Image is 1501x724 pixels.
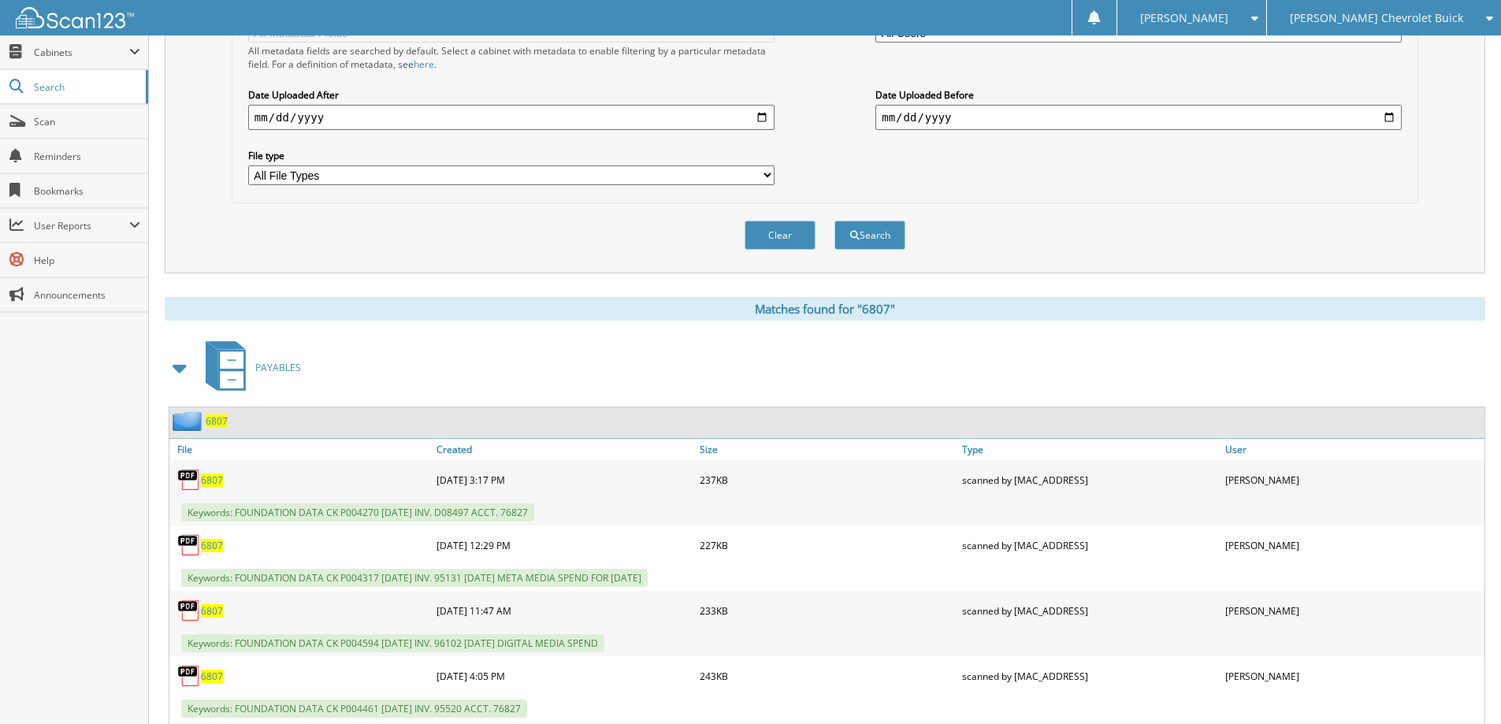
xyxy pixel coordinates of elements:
img: PDF.png [177,468,201,492]
div: 227KB [696,529,959,561]
span: User Reports [34,219,129,232]
a: Created [433,439,696,460]
div: 237KB [696,464,959,496]
span: PAYABLES [255,361,301,374]
a: File [169,439,433,460]
div: scanned by [MAC_ADDRESS] [958,464,1221,496]
a: PAYABLES [196,336,301,399]
img: PDF.png [177,664,201,688]
div: [DATE] 12:29 PM [433,529,696,561]
div: [PERSON_NAME] [1221,464,1484,496]
label: Date Uploaded Before [875,88,1402,102]
span: [PERSON_NAME] Chevrolet Buick [1290,13,1463,23]
div: scanned by [MAC_ADDRESS] [958,529,1221,561]
img: scan123-logo-white.svg [16,7,134,28]
label: File type [248,149,775,162]
div: 233KB [696,595,959,626]
a: 6807 [201,539,223,552]
div: [DATE] 4:05 PM [433,660,696,692]
div: [DATE] 3:17 PM [433,464,696,496]
a: 6807 [201,473,223,487]
span: Cabinets [34,46,129,59]
div: [PERSON_NAME] [1221,529,1484,561]
span: Keywords: FOUNDATION DATA CK P004317 [DATE] INV. 95131 [DATE] META MEDIA SPEND FOR [DATE] [181,569,648,587]
span: Keywords: FOUNDATION DATA CK P004461 [DATE] INV. 95520 ACCT. 76827 [181,700,527,718]
span: Keywords: FOUNDATION DATA CK P004594 [DATE] INV. 96102 [DATE] DIGITAL MEDIA SPEND [181,634,604,652]
input: end [875,105,1402,130]
a: 6807 [206,414,228,428]
span: Search [34,80,138,94]
label: Date Uploaded After [248,88,775,102]
a: Size [696,439,959,460]
img: PDF.png [177,533,201,557]
div: Matches found for "6807" [165,297,1485,321]
span: Help [34,254,140,267]
a: 6807 [201,670,223,683]
div: [DATE] 11:47 AM [433,595,696,626]
input: start [248,105,775,130]
a: User [1221,439,1484,460]
a: Type [958,439,1221,460]
button: Search [834,221,905,250]
span: Reminders [34,150,140,163]
button: Clear [745,221,816,250]
a: here [414,58,434,71]
div: [PERSON_NAME] [1221,660,1484,692]
img: PDF.png [177,599,201,622]
span: Scan [34,115,140,128]
div: scanned by [MAC_ADDRESS] [958,660,1221,692]
span: Announcements [34,288,140,302]
div: All metadata fields are searched by default. Select a cabinet with metadata to enable filtering b... [248,44,775,71]
span: Bookmarks [34,184,140,198]
a: 6807 [201,604,223,618]
div: [PERSON_NAME] [1221,595,1484,626]
span: [PERSON_NAME] [1140,13,1228,23]
div: 243KB [696,660,959,692]
span: Keywords: FOUNDATION DATA CK P004270 [DATE] INV. D08497 ACCT. 76827 [181,503,534,522]
img: folder2.png [173,411,206,431]
div: scanned by [MAC_ADDRESS] [958,595,1221,626]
